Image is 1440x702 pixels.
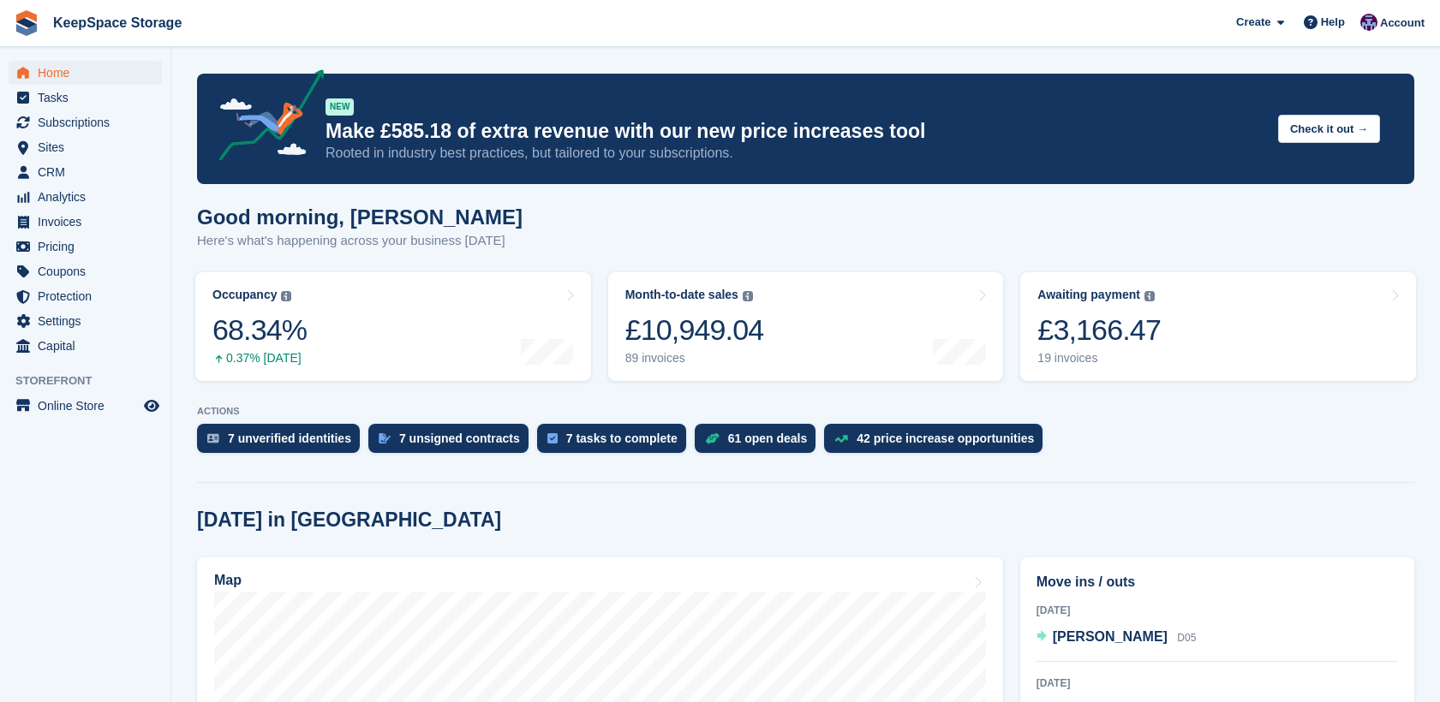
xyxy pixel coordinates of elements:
a: menu [9,394,162,418]
a: 61 open deals [695,424,825,461]
a: menu [9,160,162,184]
span: Invoices [38,210,140,234]
a: menu [9,61,162,85]
h2: [DATE] in [GEOGRAPHIC_DATA] [197,509,501,532]
span: Online Store [38,394,140,418]
span: Account [1380,15,1425,32]
img: verify_identity-adf6edd0f0f0b5bbfe63781bf79b02c33cf7c696d77639b501bdc392416b5a36.svg [207,433,219,443]
div: [DATE] [1037,675,1398,691]
a: menu [9,135,162,159]
div: Occupancy [212,288,277,302]
a: menu [9,110,162,134]
div: 7 unsigned contracts [399,431,520,445]
img: contract_signature_icon-13c848040528278c33f63329250d36e43548de30e8caae1d1a13099fd9432cc5.svg [379,433,391,443]
div: 42 price increase opportunities [857,431,1034,445]
img: icon-info-grey-7440780725fd019a000dd9b08b2336e03edf1995a4989e88bcd33f0948082b44.svg [281,291,291,301]
a: 7 unsigned contracts [368,424,537,461]
h2: Map [214,573,242,588]
span: Create [1236,14,1270,31]
h1: Good morning, [PERSON_NAME] [197,205,523,229]
a: menu [9,235,162,259]
div: 68.34% [212,312,307,348]
span: Settings [38,309,140,333]
a: Awaiting payment £3,166.47 19 invoices [1020,272,1416,381]
span: [PERSON_NAME] [1053,629,1168,644]
div: Month-to-date sales [625,288,738,302]
span: Tasks [38,86,140,110]
a: Occupancy 68.34% 0.37% [DATE] [195,272,591,381]
span: D05 [1177,632,1196,644]
div: 7 unverified identities [228,431,351,445]
span: Sites [38,135,140,159]
div: £3,166.47 [1037,312,1161,348]
a: menu [9,86,162,110]
span: Coupons [38,259,140,283]
img: deal-1b604bf984904fb50ccaf53a9ad4b4a5d6e5aea283cecdc64d6e3604feb123c2.svg [705,432,720,444]
a: KeepSpace Storage [46,9,188,37]
a: menu [9,284,162,308]
a: 7 tasks to complete [537,424,695,461]
a: 42 price increase opportunities [824,424,1051,461]
div: 7 tasks to complete [566,431,678,445]
img: price-adjustments-announcement-icon-8257ccfd72463d97f412b2fc003d46551f7dbcb40ab6d574587a9cd5c0d94... [205,69,325,167]
img: stora-icon-8386f47178a22dfd0bd8f6a31ec36ba5ce8667c1dd55bd0f319d3a0aa187defe.svg [14,10,39,36]
img: price_increase_opportunities-93ffe204e8149a01c8c9dc8f82e8f89637d9d84a8eef4429ea346261dce0b2c0.svg [834,435,848,443]
span: Protection [38,284,140,308]
div: [DATE] [1037,603,1398,618]
div: Awaiting payment [1037,288,1140,302]
img: icon-info-grey-7440780725fd019a000dd9b08b2336e03edf1995a4989e88bcd33f0948082b44.svg [743,291,753,301]
a: [PERSON_NAME] D05 [1037,627,1197,649]
span: Home [38,61,140,85]
img: icon-info-grey-7440780725fd019a000dd9b08b2336e03edf1995a4989e88bcd33f0948082b44.svg [1144,291,1155,301]
span: Subscriptions [38,110,140,134]
span: Storefront [15,372,170,390]
p: Make £585.18 of extra revenue with our new price increases tool [326,119,1264,144]
a: menu [9,259,162,283]
div: 61 open deals [728,431,808,445]
span: Pricing [38,235,140,259]
a: Month-to-date sales £10,949.04 89 invoices [608,272,1004,381]
div: 89 invoices [625,351,764,366]
p: ACTIONS [197,406,1414,417]
h2: Move ins / outs [1037,572,1398,592]
img: task-75834270c22a3079a89374b754ae025e5fb1db73e45f91037f5363f120a921f8.svg [547,433,558,443]
button: Check it out → [1278,115,1380,143]
a: menu [9,309,162,333]
span: Help [1321,14,1345,31]
a: menu [9,185,162,209]
a: Preview store [141,396,162,416]
a: menu [9,210,162,234]
a: 7 unverified identities [197,424,368,461]
div: NEW [326,98,354,116]
p: Here's what's happening across your business [DATE] [197,231,523,251]
p: Rooted in industry best practices, but tailored to your subscriptions. [326,144,1264,163]
div: £10,949.04 [625,312,764,348]
div: 19 invoices [1037,351,1161,366]
div: 0.37% [DATE] [212,351,307,366]
a: menu [9,334,162,358]
span: Capital [38,334,140,358]
span: CRM [38,160,140,184]
img: Charlotte Jobling [1360,14,1377,31]
span: Analytics [38,185,140,209]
